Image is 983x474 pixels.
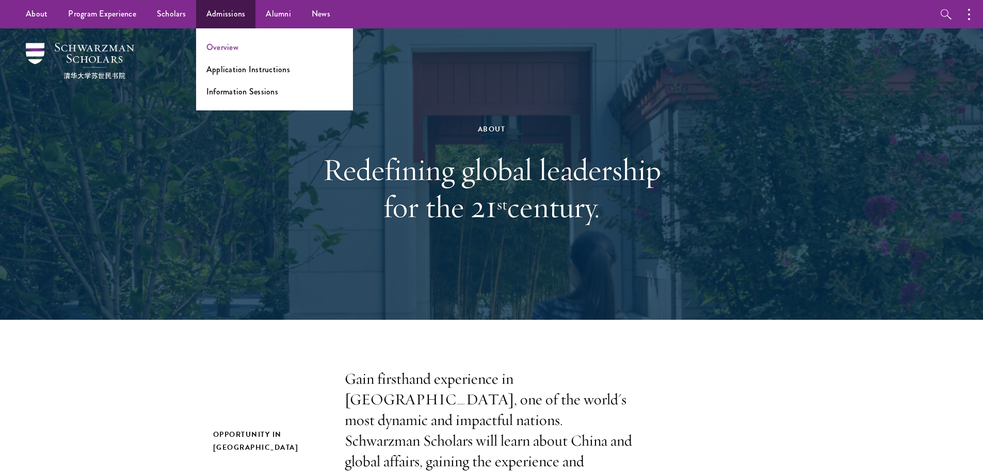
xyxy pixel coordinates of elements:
div: About [314,123,670,136]
a: Overview [206,41,238,53]
h1: Redefining global leadership for the 21 century. [314,151,670,225]
img: Schwarzman Scholars [26,43,134,79]
h2: Opportunity in [GEOGRAPHIC_DATA] [213,428,324,454]
a: Application Instructions [206,63,290,75]
a: Information Sessions [206,86,278,97]
sup: st [497,194,507,214]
